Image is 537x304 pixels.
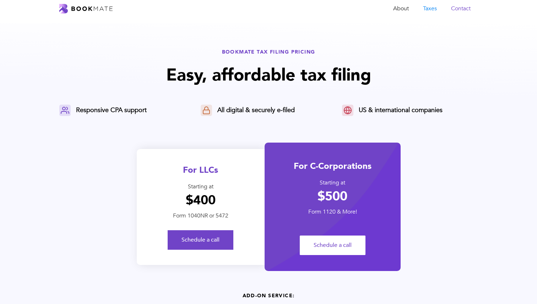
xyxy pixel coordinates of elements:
div: Form 1040NR or 5472 [137,212,265,220]
div: Responsive CPA support [76,106,147,115]
div: ADD-ON SERVICE: [59,292,478,299]
a: Contact [444,1,478,16]
a: About [386,1,416,16]
a: Taxes [416,1,444,16]
div: US & international companies [359,106,443,115]
div: Form 1120 & More! [265,208,401,216]
a: Schedule a call [168,230,233,250]
div: Starting at [265,179,401,187]
div: Starting at [137,183,265,190]
h1: Easy, affordable tax filing [59,64,478,87]
div: For LLCs [137,164,265,176]
div: For C-Corporations [265,160,401,172]
h1: $400 [137,193,265,208]
a: Schedule a call [300,236,365,255]
div: BOOKMATE TAX FILING PRICING [59,49,478,55]
a: home [59,4,113,13]
div: All digital & securely e-filed [217,106,295,115]
h1: $500 [265,189,401,204]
